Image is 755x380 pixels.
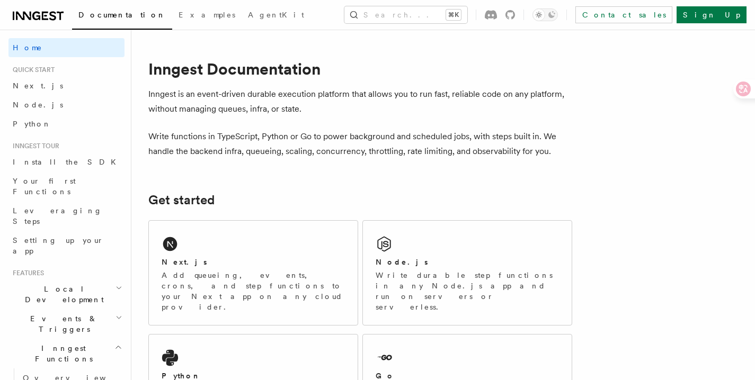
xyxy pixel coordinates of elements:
span: Inngest tour [8,142,59,150]
span: AgentKit [248,11,304,19]
span: Local Development [8,284,116,305]
a: Examples [172,3,242,29]
span: Features [8,269,44,277]
button: Search...⌘K [344,6,467,23]
a: Documentation [72,3,172,30]
span: Documentation [78,11,166,19]
span: Examples [179,11,235,19]
button: Toggle dark mode [532,8,558,21]
h2: Next.js [162,257,207,267]
a: Node.js [8,95,125,114]
a: Home [8,38,125,57]
a: Contact sales [575,6,672,23]
a: Install the SDK [8,152,125,171]
span: Your first Functions [13,177,76,196]
span: Node.js [13,101,63,109]
a: Get started [148,193,215,207]
a: Node.jsWrite durable step functions in any Node.js app and run on servers or serverless. [362,220,572,325]
button: Events & Triggers [8,309,125,339]
a: Python [8,114,125,133]
p: Write functions in TypeScript, Python or Go to power background and scheduled jobs, with steps bu... [148,129,572,159]
span: Leveraging Steps [13,206,102,225]
span: Events & Triggers [8,313,116,334]
a: Next.jsAdd queueing, events, crons, and step functions to your Next app on any cloud provider. [148,220,358,325]
kbd: ⌘K [446,10,461,20]
h1: Inngest Documentation [148,59,572,78]
a: Leveraging Steps [8,201,125,231]
a: Sign Up [677,6,747,23]
span: Setting up your app [13,236,104,255]
a: Setting up your app [8,231,125,260]
button: Local Development [8,279,125,309]
p: Add queueing, events, crons, and step functions to your Next app on any cloud provider. [162,270,345,312]
a: AgentKit [242,3,310,29]
h2: Node.js [376,257,428,267]
span: Inngest Functions [8,343,114,364]
span: Python [13,120,51,128]
span: Next.js [13,82,63,90]
p: Write durable step functions in any Node.js app and run on servers or serverless. [376,270,559,312]
span: Quick start [8,66,55,74]
p: Inngest is an event-driven durable execution platform that allows you to run fast, reliable code ... [148,87,572,116]
button: Inngest Functions [8,339,125,368]
span: Home [13,42,42,53]
span: Install the SDK [13,158,122,166]
a: Next.js [8,76,125,95]
a: Your first Functions [8,171,125,201]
